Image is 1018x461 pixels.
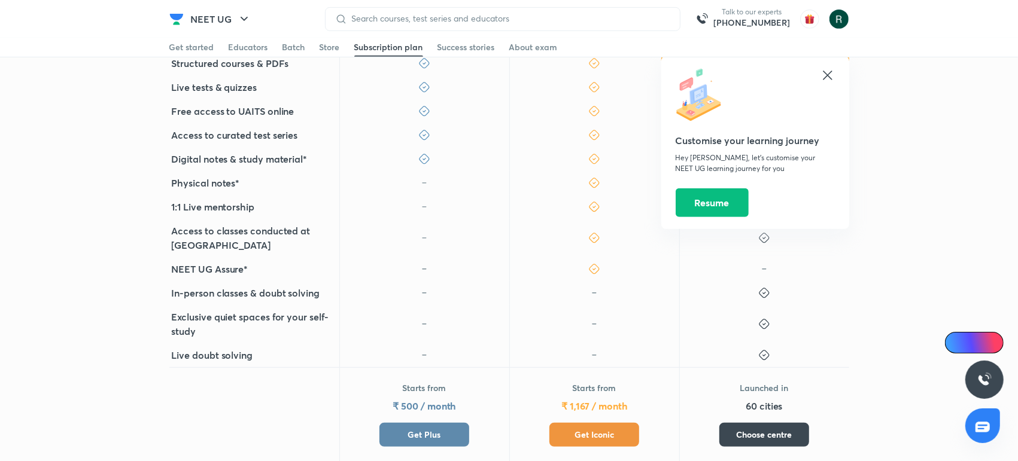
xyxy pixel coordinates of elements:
div: Educators [229,41,268,53]
img: icon [418,177,430,189]
div: Get started [169,41,214,53]
span: Choose centre [737,429,792,441]
h5: 60 cities [746,399,782,413]
div: About exam [509,41,558,53]
a: Success stories [437,38,495,57]
p: Talk to our experts [714,7,791,17]
img: icon [418,232,430,244]
h5: Customise your learning journey [676,133,835,148]
div: Batch [282,41,305,53]
a: Subscription plan [354,38,423,57]
h5: Live tests & quizzes [172,80,257,94]
span: Get Plus [408,429,441,441]
a: [PHONE_NUMBER] [714,17,791,29]
img: Company Logo [169,12,184,26]
button: Get Iconic [549,423,639,447]
input: Search courses, test series and educators [347,14,670,23]
h5: Physical notes* [172,176,240,190]
p: Hey [PERSON_NAME], let’s customise your NEET UG learning journey for you [676,152,835,174]
img: icon [588,287,600,299]
button: Get Plus [379,423,469,447]
h5: Access to classes conducted at [GEOGRAPHIC_DATA] [172,224,337,252]
img: avatar [800,10,819,29]
div: Success stories [437,41,495,53]
a: Store [320,38,340,57]
img: icon [676,68,730,122]
img: icon [418,201,430,213]
h5: Free access to UAITS online [172,104,294,118]
h5: 1:1 Live mentorship [172,200,254,214]
a: Educators [229,38,268,57]
h5: NEET UG Assure* [172,262,248,276]
button: Choose centre [719,423,809,447]
img: icon [418,318,430,330]
h5: ₹ 1,167 / month [561,399,627,413]
img: icon [758,263,770,275]
div: Subscription plan [354,41,423,53]
p: Starts from [572,382,616,394]
h5: Structured courses & PDFs [172,56,289,71]
a: Batch [282,38,305,57]
h5: Exclusive quiet spaces for your self-study [172,310,337,338]
h5: Live doubt solving [172,348,253,362]
div: Store [320,41,340,53]
h5: Digital notes & study material* [172,152,308,166]
p: Launched in [740,382,789,394]
img: icon [588,349,600,361]
img: icon [418,263,430,275]
h5: Access to curated test series [172,128,298,142]
h5: In-person classes & doubt solving [172,286,320,300]
img: ttu [977,373,992,387]
a: Ai Doubts [945,332,1004,353]
img: call-us [690,7,714,31]
span: Get Iconic [575,429,614,441]
img: Khushi Gupta [829,9,849,29]
span: Ai Doubts [965,338,996,347]
img: icon [588,318,600,330]
button: Resume [676,188,749,217]
img: icon [418,349,430,361]
h5: ₹ 500 / month [393,399,456,413]
button: NEET UG [184,7,259,31]
a: Get started [169,38,214,57]
a: About exam [509,38,558,57]
p: Starts from [402,382,446,394]
img: icon [418,287,430,299]
img: Icon [952,338,962,347]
